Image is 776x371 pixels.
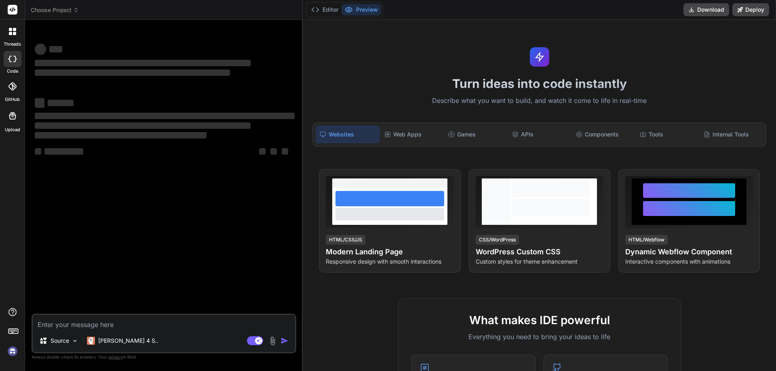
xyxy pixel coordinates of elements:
label: threads [4,41,21,48]
p: Interactive components with animations [625,258,753,266]
span: ‌ [35,44,46,55]
p: Custom styles for theme enhancement [476,258,603,266]
span: ‌ [35,148,41,155]
p: Responsive design with smooth interactions [326,258,453,266]
span: ‌ [35,113,295,119]
div: HTML/Webflow [625,235,668,245]
span: ‌ [35,98,44,108]
button: Download [683,3,729,16]
button: Preview [342,4,381,15]
span: ‌ [270,148,277,155]
label: GitHub [5,96,20,103]
span: Choose Project [31,6,79,14]
p: Describe what you want to build, and watch it come to life in real-time [308,96,771,106]
div: APIs [509,126,571,143]
span: ‌ [35,122,251,129]
label: Upload [5,126,20,133]
button: Editor [308,4,342,15]
p: Everything you need to bring your ideas to life [411,332,668,342]
img: signin [6,344,19,358]
label: code [7,68,18,75]
span: privacy [108,354,123,359]
p: [PERSON_NAME] 4 S.. [98,337,158,345]
span: ‌ [35,132,207,138]
div: Internal Tools [700,126,763,143]
div: CSS/WordPress [476,235,519,245]
span: ‌ [35,60,251,66]
img: icon [280,337,289,345]
h4: Modern Landing Page [326,246,453,258]
div: Websites [316,126,379,143]
h2: What makes IDE powerful [411,312,668,329]
p: Always double-check its answers. Your in Bind [32,353,296,361]
img: Pick Models [72,337,78,344]
h1: Turn ideas into code instantly [308,76,771,91]
span: ‌ [35,69,230,76]
div: Components [573,126,635,143]
img: attachment [268,336,277,346]
h4: WordPress Custom CSS [476,246,603,258]
span: ‌ [48,100,74,106]
div: Web Apps [381,126,443,143]
img: Claude 4 Sonnet [87,337,95,345]
span: ‌ [44,148,83,155]
h4: Dynamic Webflow Component [625,246,753,258]
div: Tools [637,126,699,143]
span: ‌ [282,148,288,155]
div: Games [445,126,507,143]
span: ‌ [259,148,266,155]
span: ‌ [49,46,62,52]
p: Source [51,337,69,345]
div: HTML/CSS/JS [326,235,365,245]
button: Deploy [732,3,769,16]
